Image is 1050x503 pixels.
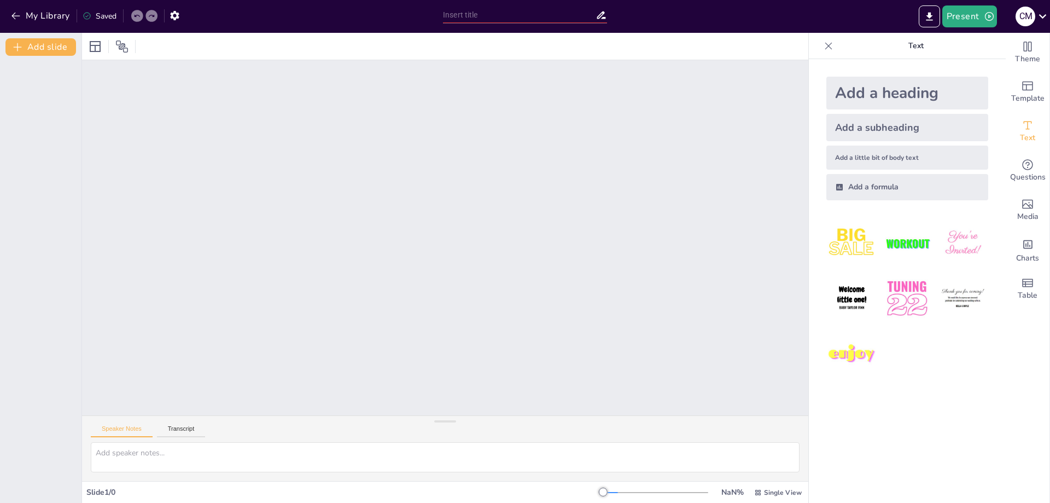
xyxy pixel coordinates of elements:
[826,146,988,170] div: Add a little bit of body text
[1018,290,1037,302] span: Table
[826,218,877,269] img: 1.jpeg
[1006,72,1049,112] div: Add ready made slides
[86,487,603,498] div: Slide 1 / 0
[837,33,995,59] p: Text
[1016,5,1035,27] button: c M
[826,174,988,200] div: Add a formula
[1016,252,1039,264] span: Charts
[1011,92,1045,105] span: Template
[942,5,997,27] button: Present
[937,273,988,324] img: 6.jpeg
[1006,230,1049,269] div: Add charts and graphs
[882,273,932,324] img: 5.jpeg
[826,77,988,109] div: Add a heading
[86,38,104,55] div: Layout
[719,487,745,498] div: NaN %
[1006,151,1049,190] div: Get real-time input from your audience
[1006,269,1049,309] div: Add a table
[1016,7,1035,26] div: c M
[157,425,206,437] button: Transcript
[826,329,877,380] img: 7.jpeg
[826,114,988,141] div: Add a subheading
[1015,53,1040,65] span: Theme
[1010,171,1046,183] span: Questions
[937,218,988,269] img: 3.jpeg
[882,218,932,269] img: 2.jpeg
[826,273,877,324] img: 4.jpeg
[8,7,74,25] button: My Library
[83,11,116,21] div: Saved
[1017,211,1039,223] span: Media
[1006,33,1049,72] div: Change the overall theme
[919,5,940,27] button: Export to PowerPoint
[1006,112,1049,151] div: Add text boxes
[443,7,596,23] input: Insert title
[1020,132,1035,144] span: Text
[764,488,802,497] span: Single View
[5,38,76,56] button: Add slide
[115,40,129,53] span: Position
[91,425,153,437] button: Speaker Notes
[1006,190,1049,230] div: Add images, graphics, shapes or video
